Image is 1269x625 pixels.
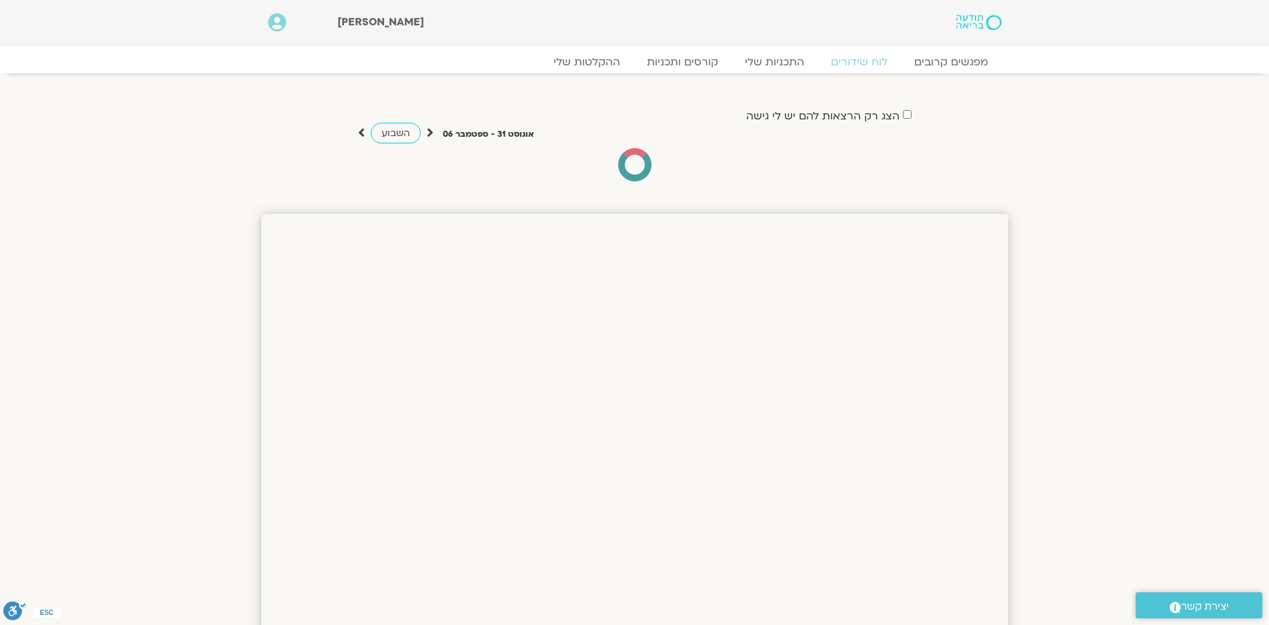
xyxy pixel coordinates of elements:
span: השבוע [381,127,410,139]
a: לוח שידורים [818,55,901,69]
a: קורסים ותכניות [633,55,732,69]
span: יצירת קשר [1181,598,1229,616]
a: יצירת קשר [1136,592,1262,618]
nav: Menu [268,55,1002,69]
a: מפגשים קרובים [901,55,1002,69]
a: השבוע [371,123,421,143]
span: [PERSON_NAME] [337,15,424,29]
label: הצג רק הרצאות להם יש לי גישה [746,110,900,122]
p: אוגוסט 31 - ספטמבר 06 [443,127,534,141]
a: ההקלטות שלי [540,55,633,69]
a: התכניות שלי [732,55,818,69]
